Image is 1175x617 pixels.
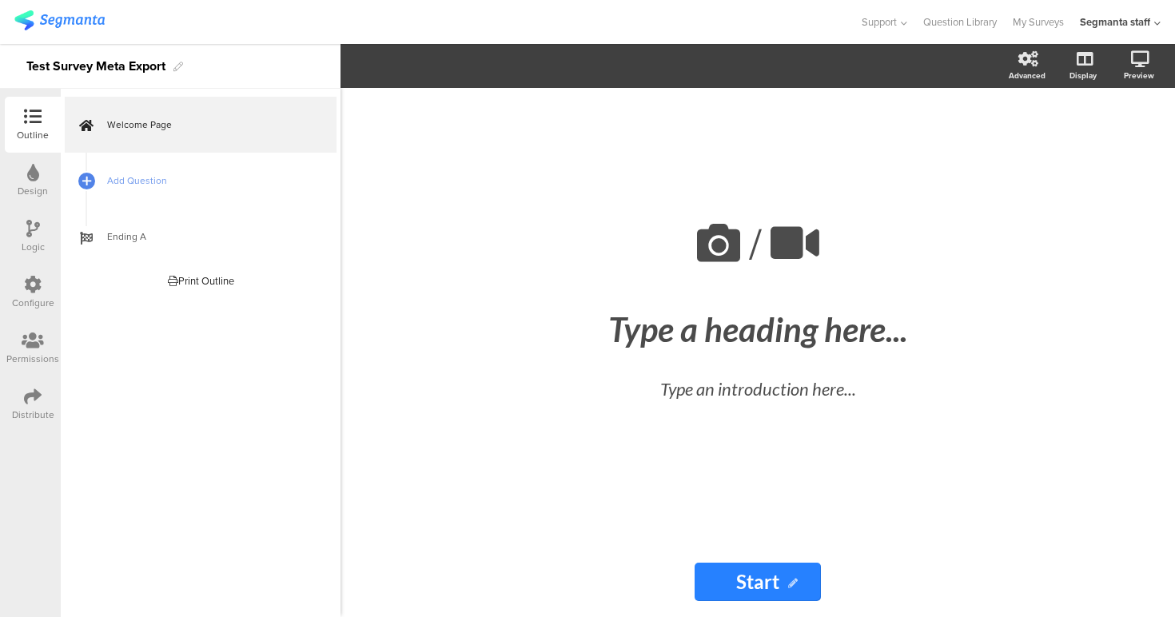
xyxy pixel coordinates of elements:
span: Support [862,14,897,30]
div: Print Outline [168,273,234,289]
span: Ending A [107,229,312,245]
span: / [749,213,762,276]
div: Test Survey Meta Export [26,54,165,79]
div: Outline [17,128,49,142]
div: Design [18,184,48,198]
div: Segmanta staff [1080,14,1150,30]
span: Welcome Page [107,117,312,133]
div: Distribute [12,408,54,422]
div: Advanced [1009,70,1046,82]
input: Start [695,563,821,601]
a: Ending A [65,209,337,265]
div: Configure [12,296,54,310]
a: Welcome Page [65,97,337,153]
div: Preview [1124,70,1154,82]
div: Type an introduction here... [478,376,1038,402]
div: Permissions [6,352,59,366]
div: Logic [22,240,45,254]
div: Type a heading here... [462,309,1054,349]
div: Display [1069,70,1097,82]
img: segmanta logo [14,10,105,30]
span: Add Question [107,173,312,189]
